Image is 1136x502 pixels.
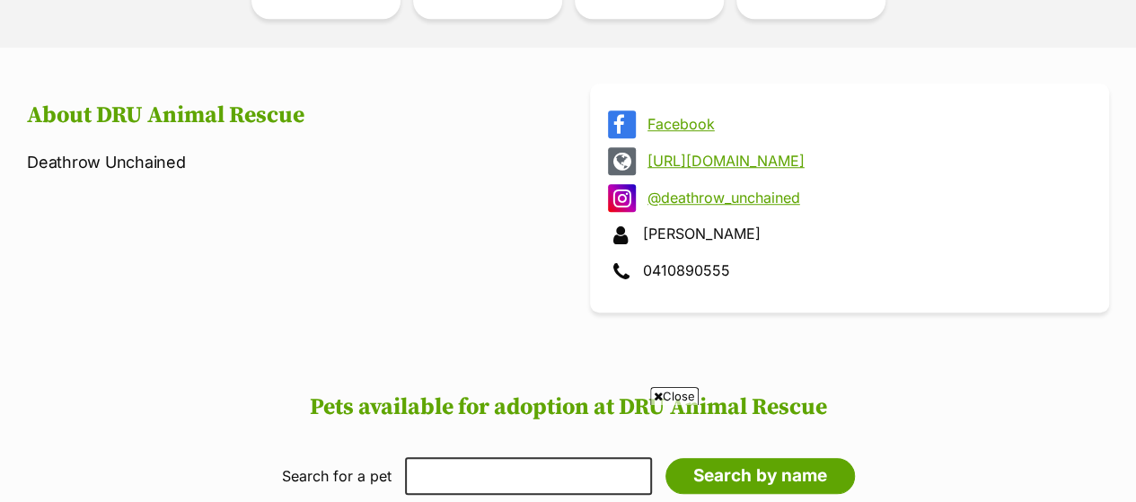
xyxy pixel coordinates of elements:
a: @deathrow_unchained [647,189,1084,206]
iframe: Advertisement [242,412,895,493]
a: Facebook [647,116,1084,132]
a: [URL][DOMAIN_NAME] [647,153,1084,169]
div: 0410890555 [608,258,1091,286]
h2: About DRU Animal Rescue [27,102,546,129]
p: Deathrow Unchained [27,150,546,174]
h2: Pets available for adoption at DRU Animal Rescue [18,394,1118,421]
div: [PERSON_NAME] [608,221,1091,249]
span: Close [650,387,699,405]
